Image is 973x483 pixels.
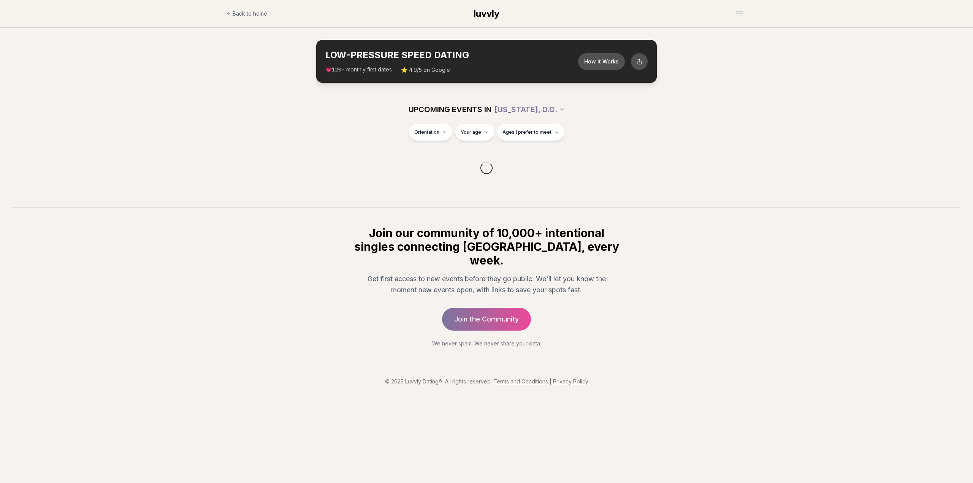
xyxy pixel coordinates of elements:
[325,66,392,74] span: 💗 + monthly first dates
[455,124,494,141] button: Your age
[353,340,620,347] p: We never spam. We never share your data.
[494,101,565,118] button: [US_STATE], D.C.
[401,66,450,74] span: ⭐ 4.9/5 on Google
[233,10,267,17] span: Back to home
[553,378,588,385] a: Privacy Policy
[493,378,548,385] a: Terms and Conditions
[409,124,452,141] button: Orientation
[474,8,499,19] span: luvvly
[578,53,625,70] button: How it Works
[359,273,614,296] p: Get first access to new events before they go public. We'll let you know the moment new events op...
[332,67,341,73] span: 120
[474,8,499,20] a: luvvly
[550,378,551,385] span: |
[502,129,551,135] span: Ages I prefer to meet
[442,308,531,331] a: Join the Community
[497,124,564,141] button: Ages I prefer to meet
[733,8,746,19] button: Open menu
[353,226,620,267] h2: Join our community of 10,000+ intentional singles connecting [GEOGRAPHIC_DATA], every week.
[461,129,481,135] span: Your age
[325,49,578,61] h2: LOW-PRESSURE SPEED DATING
[409,104,491,115] span: UPCOMING EVENTS IN
[414,129,439,135] span: Orientation
[6,378,967,385] p: © 2025 Luvvly Dating®. All rights reserved.
[227,6,267,21] a: Back to home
